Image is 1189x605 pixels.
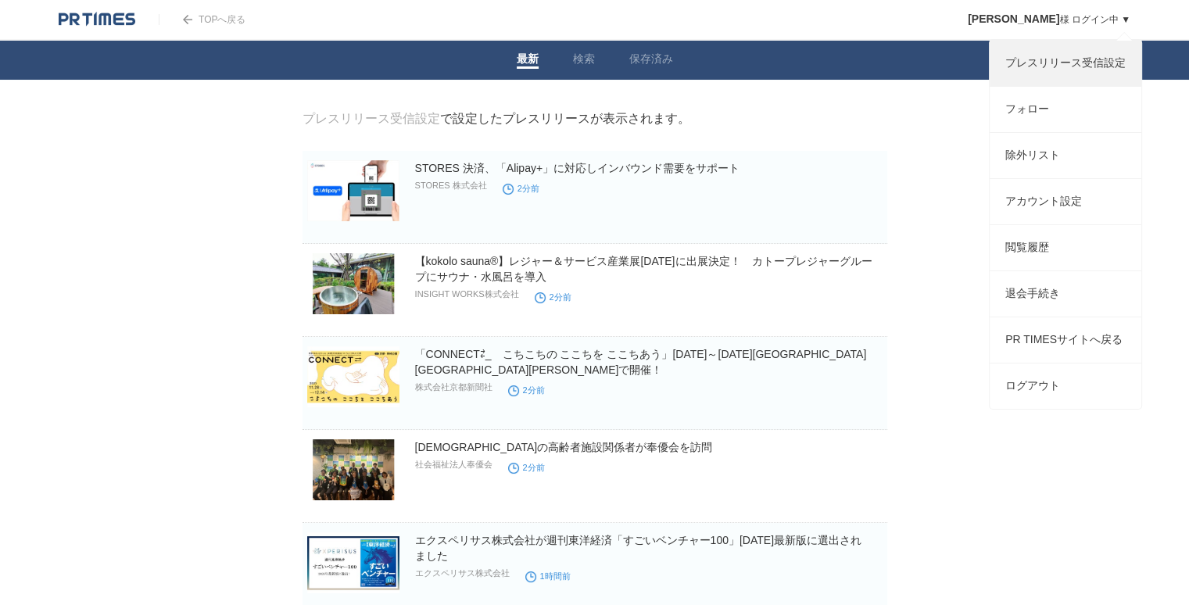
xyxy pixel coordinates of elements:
p: STORES 株式会社 [415,180,487,192]
a: [PERSON_NAME]様 ログイン中 ▼ [968,14,1130,25]
img: ブラジルの高齢者施設関係者が奉優会を訪問 [307,439,399,500]
a: 退会手続き [990,271,1141,317]
a: エクスペリサス株式会社が週刊東洋経済「すごいベンチャー100」[DATE]最新版に選出されました [415,534,861,562]
a: PR TIMESサイトへ戻る [990,317,1141,363]
a: 最新 [517,52,539,69]
a: 「CONNECT⇄_ こちこちの ここちを ここちあう」[DATE]～[DATE][GEOGRAPHIC_DATA] [GEOGRAPHIC_DATA][PERSON_NAME]で開催！ [415,348,878,376]
a: プレスリリース受信設定 [303,112,440,125]
time: 1時間前 [525,571,571,581]
a: 検索 [573,52,595,69]
a: フォロー [990,87,1141,132]
img: エクスペリサス株式会社が週刊東洋経済「すごいベンチャー100」2025年最新版に選出されました [307,532,399,593]
p: エクスペリサス株式会社 [415,567,510,579]
img: STORES 決済、「Alipay+」に対応しインバウンド需要をサポート [307,160,399,221]
img: logo.png [59,12,135,27]
img: 【kokolo sauna®】レジャー＆サービス産業展2025に出展決定！ カトープレジャーグループにサウナ・水風呂を導入 [307,253,399,314]
p: INSIGHT WORKS株式会社 [415,288,519,300]
a: アカウント設定 [990,179,1141,224]
time: 2分前 [508,385,545,395]
span: [PERSON_NAME] [968,13,1059,25]
a: ログアウト [990,363,1141,409]
a: [DEMOGRAPHIC_DATA]の高齢者施設関係者が奉優会を訪問 [415,441,713,453]
a: 閲覧履歴 [990,225,1141,270]
img: 「CONNECT⇄_ こちこちの ここちを ここちあう」11月28日（金）～12月14日（日） 京都岡崎エリアで開催！ [307,346,399,407]
a: TOPへ戻る [159,14,245,25]
div: で設定したプレスリリースが表示されます。 [303,111,690,127]
time: 2分前 [508,463,545,472]
a: 除外リスト [990,133,1141,178]
time: 2分前 [535,292,571,302]
a: STORES 決済、「Alipay+」に対応しインバウンド需要をサポート [415,162,740,174]
img: arrow.png [183,15,192,24]
a: 【kokolo sauna®】レジャー＆サービス産業展[DATE]に出展決定！ カトープレジャーグループにサウナ・水風呂を導入 [415,255,872,283]
p: 社会福祉法人奉優会 [415,459,492,471]
a: 保存済み [629,52,673,69]
p: 株式会社京都新聞社 [415,381,492,393]
time: 2分前 [503,184,539,193]
a: プレスリリース受信設定 [990,41,1141,86]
